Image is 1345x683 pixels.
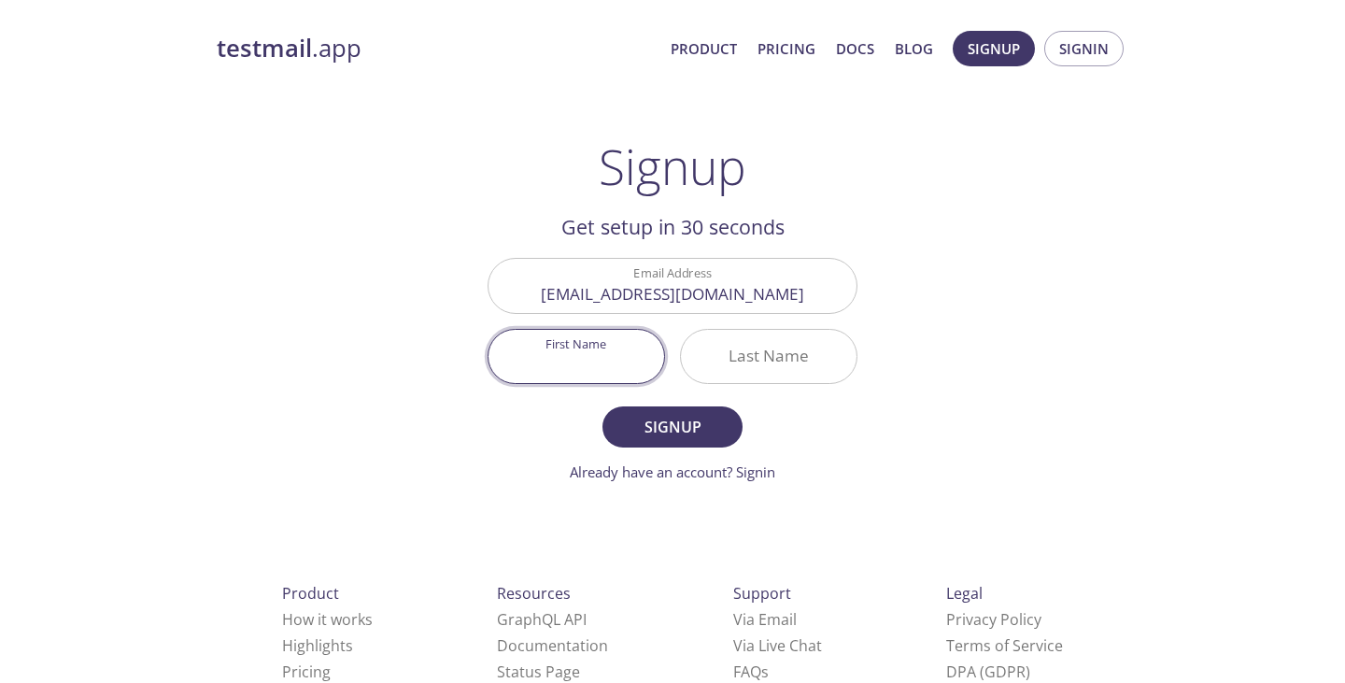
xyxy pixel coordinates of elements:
[282,635,353,656] a: Highlights
[946,635,1063,656] a: Terms of Service
[602,406,743,448] button: Signup
[953,31,1035,66] button: Signup
[733,635,822,656] a: Via Live Chat
[282,583,339,604] span: Product
[488,211,857,243] h2: Get setup in 30 seconds
[761,662,769,682] span: s
[968,36,1020,61] span: Signup
[671,36,737,61] a: Product
[946,609,1041,630] a: Privacy Policy
[733,583,791,604] span: Support
[1044,31,1124,66] button: Signin
[733,609,797,630] a: Via Email
[599,138,746,194] h1: Signup
[946,583,983,604] span: Legal
[623,414,722,440] span: Signup
[282,662,331,682] a: Pricing
[497,662,580,682] a: Status Page
[217,33,656,64] a: testmail.app
[895,36,933,61] a: Blog
[836,36,874,61] a: Docs
[497,635,608,656] a: Documentation
[1059,36,1109,61] span: Signin
[946,662,1030,682] a: DPA (GDPR)
[497,583,571,604] span: Resources
[757,36,815,61] a: Pricing
[497,609,587,630] a: GraphQL API
[217,32,312,64] strong: testmail
[733,662,769,682] a: FAQ
[570,462,775,481] a: Already have an account? Signin
[282,609,373,630] a: How it works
